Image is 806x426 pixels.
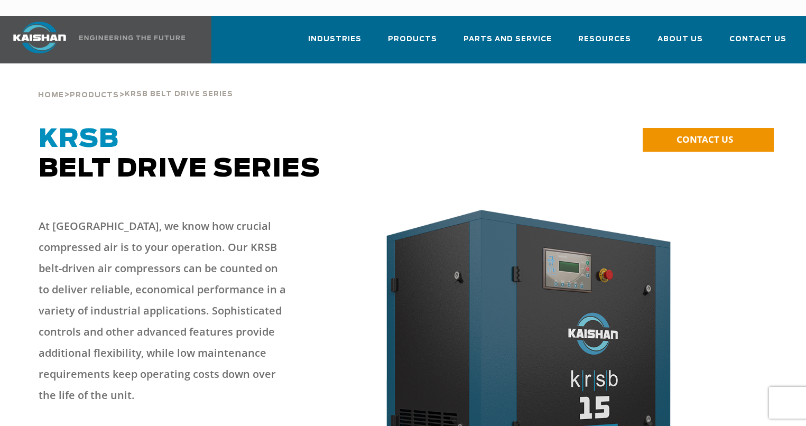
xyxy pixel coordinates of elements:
span: Industries [308,33,362,45]
a: Parts and Service [464,25,552,61]
a: About Us [657,25,703,61]
span: Resources [578,33,631,45]
span: KRSB [39,127,119,152]
img: Engineering the future [79,35,185,40]
span: About Us [657,33,703,45]
span: Parts and Service [464,33,552,45]
p: At [GEOGRAPHIC_DATA], we know how crucial compressed air is to your operation. Our KRSB belt-driv... [39,216,286,406]
a: Home [38,90,64,99]
span: krsb belt drive series [125,91,233,98]
span: Contact Us [729,33,786,45]
span: Belt Drive Series [39,127,320,182]
span: Home [38,92,64,99]
div: > > [38,63,233,104]
span: CONTACT US [677,133,733,145]
span: Products [388,33,437,45]
a: CONTACT US [643,128,774,152]
a: Industries [308,25,362,61]
span: Products [70,92,119,99]
a: Resources [578,25,631,61]
a: Contact Us [729,25,786,61]
a: Products [70,90,119,99]
a: Products [388,25,437,61]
